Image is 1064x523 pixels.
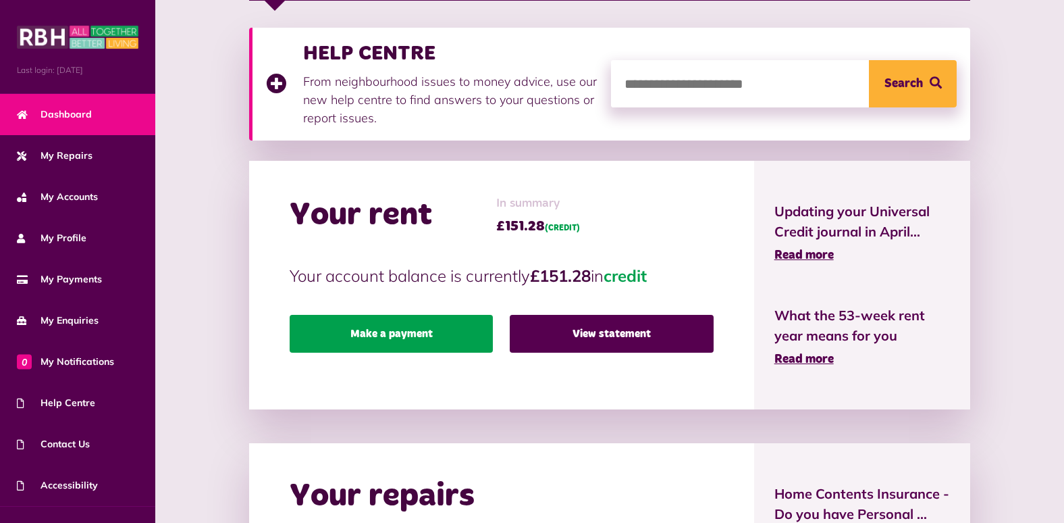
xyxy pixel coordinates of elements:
[17,149,92,163] span: My Repairs
[290,477,475,516] h2: Your repairs
[496,216,580,236] span: £151.28
[303,41,598,66] h3: HELP CENTRE
[290,196,432,235] h2: Your rent
[303,72,598,127] p: From neighbourhood issues to money advice, use our new help centre to find answers to your questi...
[17,231,86,245] span: My Profile
[290,315,493,353] a: Make a payment
[604,266,647,286] span: credit
[510,315,713,353] a: View statement
[17,355,114,369] span: My Notifications
[884,60,923,107] span: Search
[17,190,98,204] span: My Accounts
[774,249,834,261] span: Read more
[17,396,95,410] span: Help Centre
[774,305,950,346] span: What the 53-week rent year means for you
[545,224,580,232] span: (CREDIT)
[17,24,138,51] img: MyRBH
[774,201,950,265] a: Updating your Universal Credit journal in April... Read more
[17,272,102,287] span: My Payments
[869,60,957,107] button: Search
[774,305,950,369] a: What the 53-week rent year means for you Read more
[290,264,714,288] p: Your account balance is currently in
[774,201,950,242] span: Updating your Universal Credit journal in April...
[530,266,591,286] strong: £151.28
[17,64,138,76] span: Last login: [DATE]
[17,478,98,493] span: Accessibility
[17,437,90,451] span: Contact Us
[17,314,99,328] span: My Enquiries
[774,353,834,366] span: Read more
[17,354,32,369] span: 0
[17,107,92,122] span: Dashboard
[496,195,580,213] span: In summary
